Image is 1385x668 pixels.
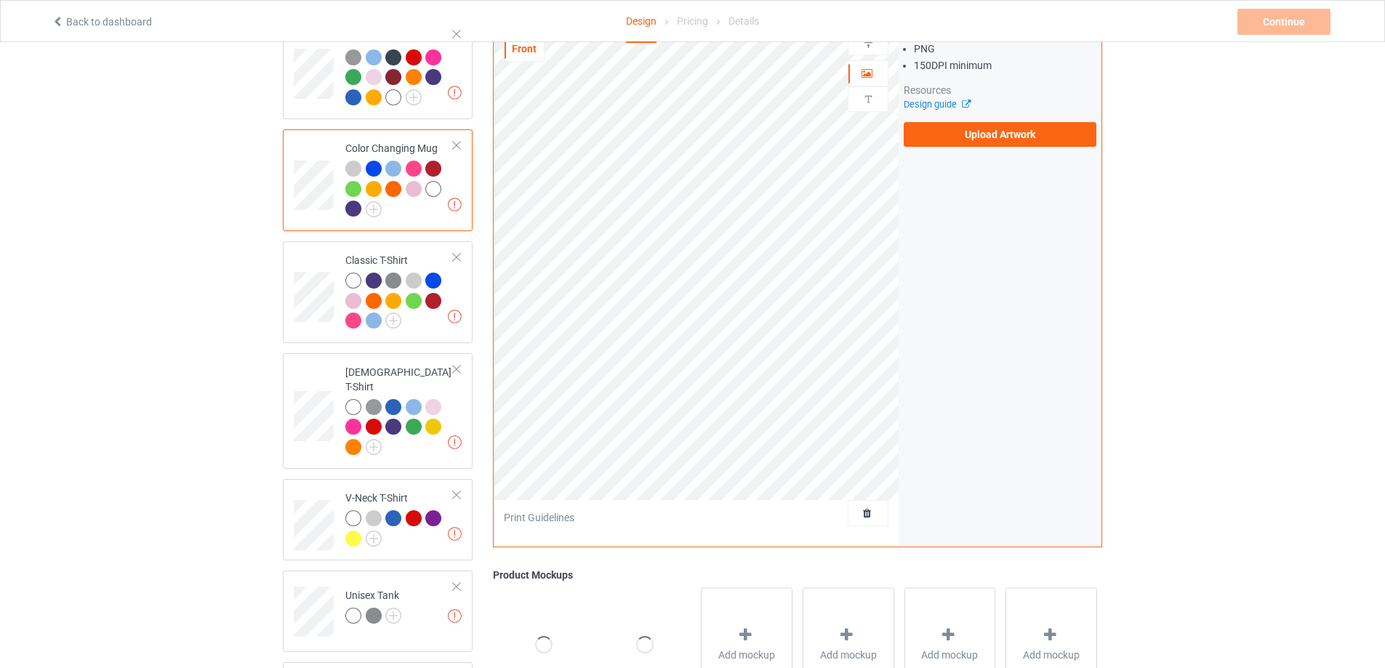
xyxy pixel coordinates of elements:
div: [DEMOGRAPHIC_DATA] T-Shirt [345,365,454,454]
img: heather_texture.png [366,608,382,624]
div: Crewneck Sweatshirt [283,18,473,120]
div: V-Neck T-Shirt [283,479,473,560]
img: svg+xml;base64,PD94bWwgdmVyc2lvbj0iMS4wIiBlbmNvZGluZz0iVVRGLTgiPz4KPHN2ZyB3aWR0aD0iMjJweCIgaGVpZ2... [366,439,382,455]
a: Design guide [904,99,970,110]
img: svg+xml;base64,PD94bWwgdmVyc2lvbj0iMS4wIiBlbmNvZGluZz0iVVRGLTgiPz4KPHN2ZyB3aWR0aD0iMjJweCIgaGVpZ2... [385,313,401,329]
img: exclamation icon [448,527,462,541]
img: exclamation icon [448,609,462,623]
span: Add mockup [718,648,775,663]
img: exclamation icon [448,86,462,100]
img: heather_texture.png [385,273,401,289]
img: svg+xml;base64,PD94bWwgdmVyc2lvbj0iMS4wIiBlbmNvZGluZz0iVVRGLTgiPz4KPHN2ZyB3aWR0aD0iMjJweCIgaGVpZ2... [385,608,401,624]
img: exclamation icon [448,435,462,449]
img: svg%3E%0A [862,92,875,106]
div: Unisex Tank [283,571,473,652]
div: Crewneck Sweatshirt [345,30,454,105]
div: Details [728,1,759,41]
div: Classic T-Shirt [345,253,454,328]
div: Color Changing Mug [345,141,454,216]
span: Add mockup [820,648,877,663]
div: Front [505,41,544,56]
img: exclamation icon [448,198,462,212]
li: PNG [914,41,1096,56]
div: Color Changing Mug [283,129,473,231]
div: Unisex Tank [345,588,401,623]
div: Resources [904,83,1096,97]
span: Add mockup [1023,648,1080,663]
span: Add mockup [921,648,978,663]
div: Product Mockups [493,568,1102,583]
img: svg+xml;base64,PD94bWwgdmVyc2lvbj0iMS4wIiBlbmNvZGluZz0iVVRGLTgiPz4KPHN2ZyB3aWR0aD0iMjJweCIgaGVpZ2... [366,201,382,217]
li: 150 DPI minimum [914,58,1096,73]
div: Classic T-Shirt [283,241,473,343]
div: Pricing [677,1,708,41]
div: [DEMOGRAPHIC_DATA] T-Shirt [283,353,473,470]
div: Print Guidelines [504,511,574,526]
img: svg+xml;base64,PD94bWwgdmVyc2lvbj0iMS4wIiBlbmNvZGluZz0iVVRGLTgiPz4KPHN2ZyB3aWR0aD0iMjJweCIgaGVpZ2... [366,531,382,547]
a: Back to dashboard [52,16,152,28]
label: Upload Artwork [904,122,1096,147]
img: exclamation icon [448,310,462,323]
img: svg+xml;base64,PD94bWwgdmVyc2lvbj0iMS4wIiBlbmNvZGluZz0iVVRGLTgiPz4KPHN2ZyB3aWR0aD0iMjJweCIgaGVpZ2... [406,89,422,105]
div: V-Neck T-Shirt [345,491,454,545]
div: Design [626,1,657,43]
